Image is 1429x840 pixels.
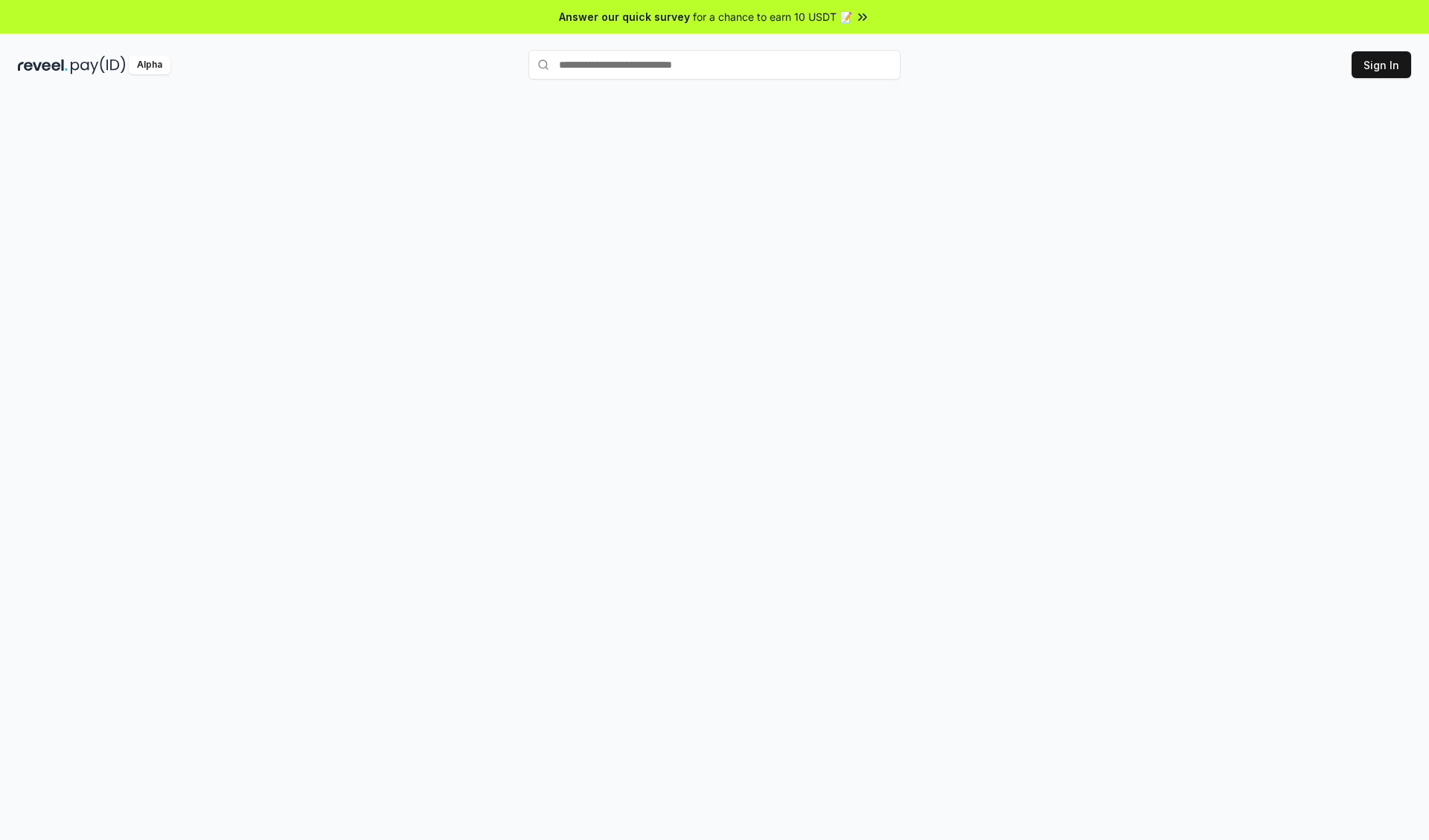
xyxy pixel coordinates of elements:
button: Sign In [1352,51,1411,78]
span: for a chance to earn 10 USDT 📝 [693,9,852,25]
div: Alpha [129,56,170,74]
img: pay_id [71,56,126,74]
span: Answer our quick survey [559,9,690,25]
img: reveel_dark [18,56,68,74]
